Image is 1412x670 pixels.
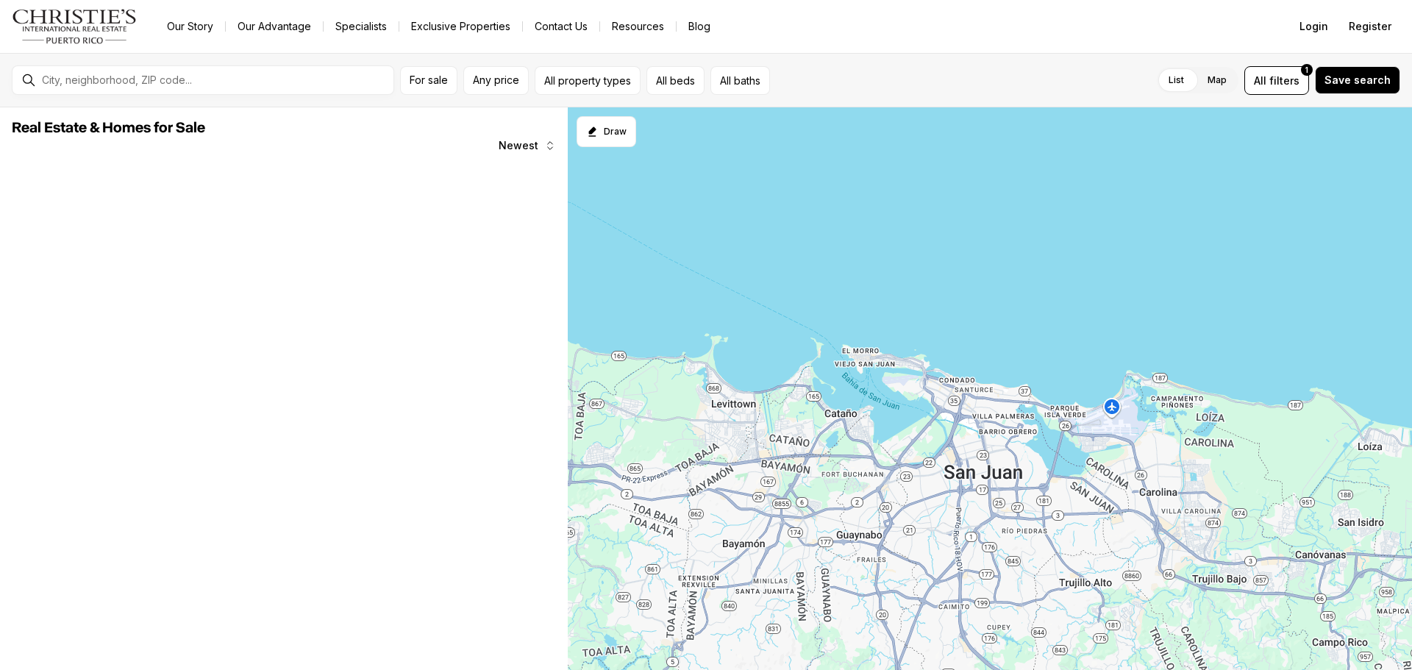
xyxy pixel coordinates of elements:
span: Register [1349,21,1391,32]
a: Our Story [155,16,225,37]
button: Contact Us [523,16,599,37]
span: All [1254,73,1266,88]
button: Register [1340,12,1400,41]
span: Newest [499,140,538,152]
label: List [1157,67,1196,93]
span: Save search [1324,74,1391,86]
button: Save search [1315,66,1400,94]
button: Allfilters1 [1244,66,1309,95]
a: Specialists [324,16,399,37]
button: All baths [710,66,770,95]
button: All beds [646,66,705,95]
a: Blog [677,16,722,37]
button: For sale [400,66,457,95]
span: 1 [1305,64,1308,76]
button: All property types [535,66,641,95]
span: For sale [410,74,448,86]
span: Real Estate & Homes for Sale [12,121,205,135]
a: Exclusive Properties [399,16,522,37]
label: Map [1196,67,1238,93]
button: Start drawing [577,116,636,147]
a: Our Advantage [226,16,323,37]
span: Any price [473,74,519,86]
span: Login [1299,21,1328,32]
img: logo [12,9,138,44]
button: Login [1291,12,1337,41]
span: filters [1269,73,1299,88]
button: Newest [490,131,565,160]
a: Resources [600,16,676,37]
button: Any price [463,66,529,95]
